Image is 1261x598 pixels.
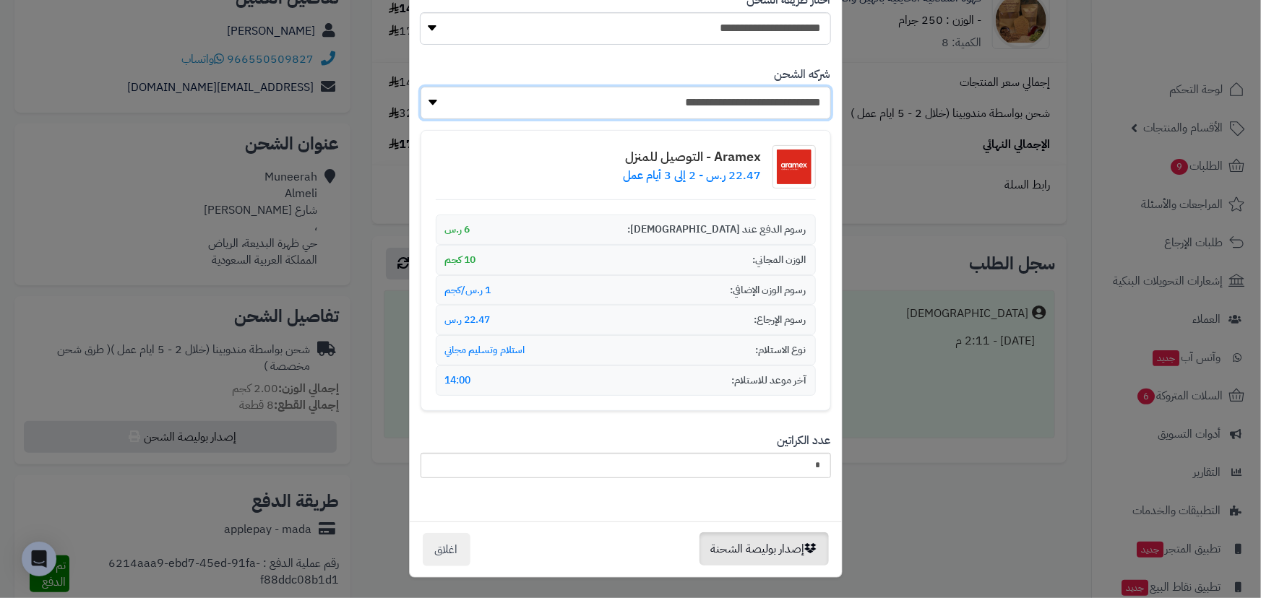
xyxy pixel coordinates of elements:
span: رسوم الدفع عند [DEMOGRAPHIC_DATA]: [628,222,806,237]
label: شركه الشحن [775,66,831,83]
p: 22.47 ر.س - 2 إلى 3 أيام عمل [624,168,762,184]
span: استلام وتسليم مجاني [445,343,525,357]
label: عدد الكراتين [778,433,831,449]
span: 14:00 [445,373,471,388]
button: اغلاق [423,533,470,566]
span: 10 كجم [445,253,476,267]
span: 6 ر.س [445,222,470,237]
span: رسوم الوزن الإضافي: [731,283,806,298]
h4: Aramex - التوصيل للمنزل [624,149,762,164]
span: 1 ر.س/كجم [445,283,491,298]
span: الوزن المجاني: [753,253,806,267]
span: 22.47 ر.س [445,313,491,327]
img: شعار شركة الشحن [772,145,816,188]
div: Open Intercom Messenger [22,542,56,576]
span: رسوم الإرجاع: [754,313,806,327]
button: إصدار بوليصة الشحنة [700,532,829,565]
span: آخر موعد للاستلام: [732,373,806,388]
span: نوع الاستلام: [756,343,806,357]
